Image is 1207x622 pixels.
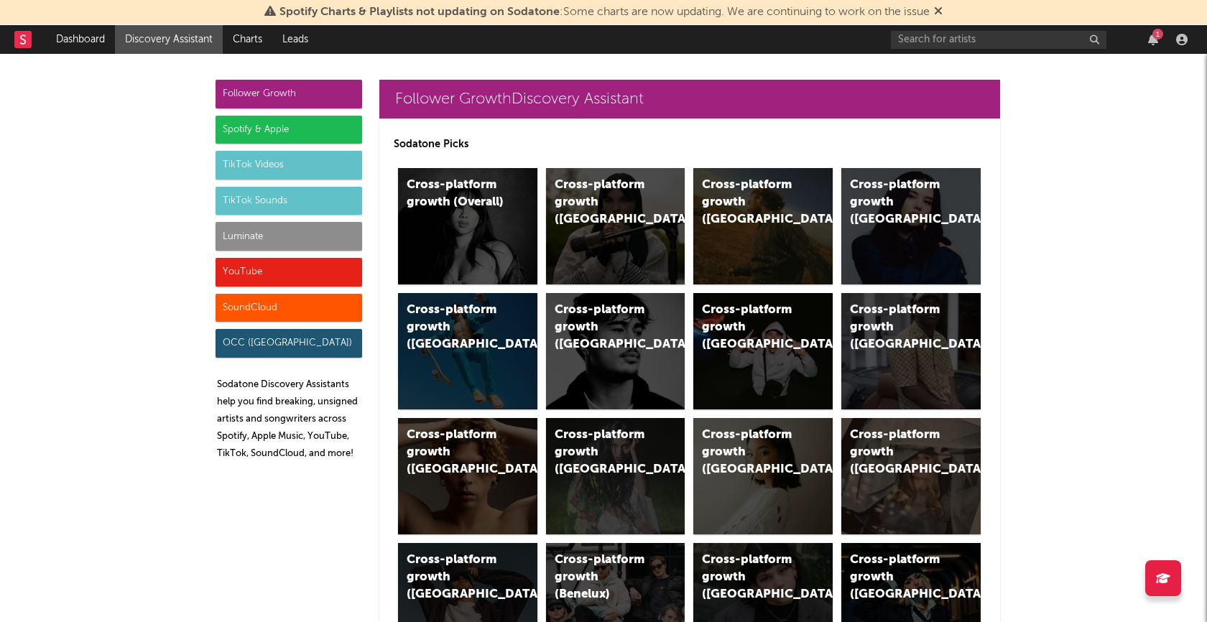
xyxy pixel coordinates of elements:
button: 1 [1148,34,1158,45]
span: Spotify Charts & Playlists not updating on Sodatone [279,6,560,18]
div: Cross-platform growth ([GEOGRAPHIC_DATA]) [850,552,948,603]
a: Cross-platform growth ([GEOGRAPHIC_DATA]) [398,418,537,534]
a: Dashboard [46,25,115,54]
div: Cross-platform growth ([GEOGRAPHIC_DATA]) [555,177,652,228]
span: Dismiss [934,6,943,18]
a: Follower GrowthDiscovery Assistant [379,80,1000,119]
span: : Some charts are now updating. We are continuing to work on the issue [279,6,930,18]
div: Spotify & Apple [216,116,362,144]
div: Cross-platform growth ([GEOGRAPHIC_DATA]) [555,427,652,478]
a: Cross-platform growth ([GEOGRAPHIC_DATA]) [693,418,833,534]
div: YouTube [216,258,362,287]
div: Cross-platform growth ([GEOGRAPHIC_DATA]) [407,552,504,603]
div: Cross-platform growth ([GEOGRAPHIC_DATA]) [702,427,800,478]
div: Cross-platform growth ([GEOGRAPHIC_DATA]/GSA) [702,302,800,353]
div: Cross-platform growth ([GEOGRAPHIC_DATA]) [850,427,948,478]
div: Cross-platform growth ([GEOGRAPHIC_DATA]) [702,552,800,603]
p: Sodatone Discovery Assistants help you find breaking, unsigned artists and songwriters across Spo... [217,376,362,463]
div: Cross-platform growth ([GEOGRAPHIC_DATA]) [407,302,504,353]
a: Cross-platform growth ([GEOGRAPHIC_DATA]) [841,418,981,534]
div: Cross-platform growth ([GEOGRAPHIC_DATA]) [555,302,652,353]
a: Cross-platform growth ([GEOGRAPHIC_DATA]) [546,293,685,409]
div: TikTok Sounds [216,187,362,215]
a: Cross-platform growth ([GEOGRAPHIC_DATA]) [693,168,833,284]
a: Cross-platform growth ([GEOGRAPHIC_DATA]) [398,293,537,409]
a: Cross-platform growth ([GEOGRAPHIC_DATA]/GSA) [693,293,833,409]
a: Cross-platform growth ([GEOGRAPHIC_DATA]) [841,168,981,284]
a: Discovery Assistant [115,25,223,54]
input: Search for artists [891,31,1106,49]
div: Cross-platform growth ([GEOGRAPHIC_DATA]) [850,177,948,228]
div: Cross-platform growth (Benelux) [555,552,652,603]
a: Cross-platform growth ([GEOGRAPHIC_DATA]) [546,168,685,284]
div: SoundCloud [216,294,362,322]
p: Sodatone Picks [394,136,986,153]
a: Charts [223,25,272,54]
div: Cross-platform growth (Overall) [407,177,504,211]
div: Luminate [216,222,362,251]
a: Cross-platform growth ([GEOGRAPHIC_DATA]) [546,418,685,534]
div: Follower Growth [216,80,362,108]
a: Cross-platform growth (Overall) [398,168,537,284]
div: OCC ([GEOGRAPHIC_DATA]) [216,329,362,358]
div: TikTok Videos [216,151,362,180]
div: 1 [1152,29,1163,40]
a: Leads [272,25,318,54]
div: Cross-platform growth ([GEOGRAPHIC_DATA]) [702,177,800,228]
a: Cross-platform growth ([GEOGRAPHIC_DATA]) [841,293,981,409]
div: Cross-platform growth ([GEOGRAPHIC_DATA]) [850,302,948,353]
div: Cross-platform growth ([GEOGRAPHIC_DATA]) [407,427,504,478]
